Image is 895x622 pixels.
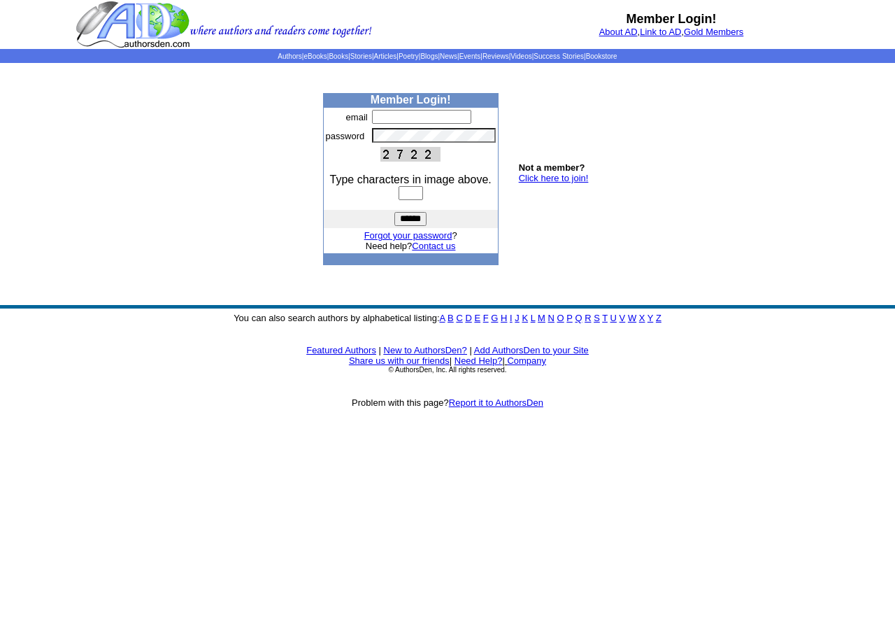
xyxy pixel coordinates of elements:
a: Forgot your password [364,230,452,241]
font: | [450,355,452,366]
a: Poetry [399,52,419,60]
font: You can also search authors by alphabetical listing: [234,313,661,323]
a: Blogs [420,52,438,60]
a: K [522,313,528,323]
a: Q [575,313,582,323]
a: About AD [599,27,638,37]
a: V [620,313,626,323]
a: Books [329,52,348,60]
b: Member Login! [626,12,717,26]
a: Success Stories [534,52,584,60]
a: Articles [374,52,397,60]
a: Link to AD [640,27,681,37]
a: N [548,313,554,323]
a: W [628,313,636,323]
a: Company [507,355,546,366]
b: Not a member? [519,162,585,173]
img: This Is CAPTCHA Image [380,147,441,162]
a: Videos [510,52,531,60]
a: New to AuthorsDen? [384,345,467,355]
a: G [491,313,498,323]
a: X [639,313,645,323]
a: Z [656,313,661,323]
font: Need help? [366,241,456,251]
a: Click here to join! [519,173,589,183]
a: O [557,313,564,323]
a: P [566,313,572,323]
a: Report it to AuthorsDen [449,397,543,408]
a: D [465,313,471,323]
a: Share us with our friends [349,355,450,366]
font: , , [599,27,744,37]
a: S [594,313,600,323]
a: Y [647,313,653,323]
a: Contact us [412,241,455,251]
a: L [531,313,536,323]
a: E [474,313,480,323]
b: Member Login! [371,94,451,106]
a: C [456,313,462,323]
span: | | | | | | | | | | | | [278,52,617,60]
a: I [510,313,513,323]
a: News [440,52,457,60]
font: Type characters in image above. [330,174,492,185]
font: | [502,355,546,366]
a: Events [459,52,481,60]
a: H [501,313,507,323]
a: B [447,313,454,323]
a: J [515,313,520,323]
a: T [602,313,608,323]
a: eBooks [303,52,327,60]
font: password [326,131,365,141]
a: Stories [350,52,372,60]
font: | [379,345,381,355]
font: © AuthorsDen, Inc. All rights reserved. [388,366,506,374]
a: Bookstore [586,52,617,60]
a: M [538,313,545,323]
a: A [440,313,445,323]
a: Gold Members [684,27,743,37]
a: F [483,313,489,323]
font: | [469,345,471,355]
font: Problem with this page? [352,397,543,408]
a: Need Help? [454,355,503,366]
a: Authors [278,52,301,60]
a: Featured Authors [306,345,376,355]
font: email [346,112,368,122]
a: Reviews [482,52,509,60]
a: U [610,313,617,323]
font: ? [364,230,457,241]
a: Add AuthorsDen to your Site [474,345,589,355]
a: R [585,313,591,323]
